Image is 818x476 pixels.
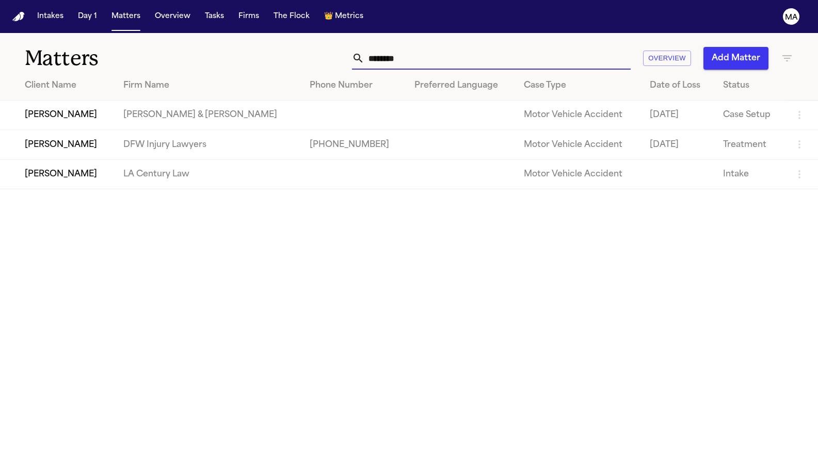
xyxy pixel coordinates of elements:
[650,79,707,92] div: Date of Loss
[234,7,263,26] button: Firms
[25,45,242,71] h1: Matters
[524,79,633,92] div: Case Type
[301,130,406,159] td: [PHONE_NUMBER]
[25,79,107,92] div: Client Name
[516,159,641,189] td: Motor Vehicle Accident
[715,130,785,159] td: Treatment
[715,159,785,189] td: Intake
[723,79,777,92] div: Status
[123,79,293,92] div: Firm Name
[12,12,25,22] a: Home
[703,47,768,70] button: Add Matter
[115,159,301,189] td: LA Century Law
[269,7,314,26] button: The Flock
[715,101,785,130] td: Case Setup
[643,51,691,67] button: Overview
[12,12,25,22] img: Finch Logo
[201,7,228,26] button: Tasks
[107,7,145,26] button: Matters
[641,101,715,130] td: [DATE]
[74,7,101,26] button: Day 1
[516,101,641,130] td: Motor Vehicle Accident
[414,79,507,92] div: Preferred Language
[33,7,68,26] button: Intakes
[310,79,398,92] div: Phone Number
[516,130,641,159] td: Motor Vehicle Accident
[641,130,715,159] td: [DATE]
[151,7,195,26] button: Overview
[320,7,367,26] button: crownMetrics
[115,130,301,159] td: DFW Injury Lawyers
[115,101,301,130] td: [PERSON_NAME] & [PERSON_NAME]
